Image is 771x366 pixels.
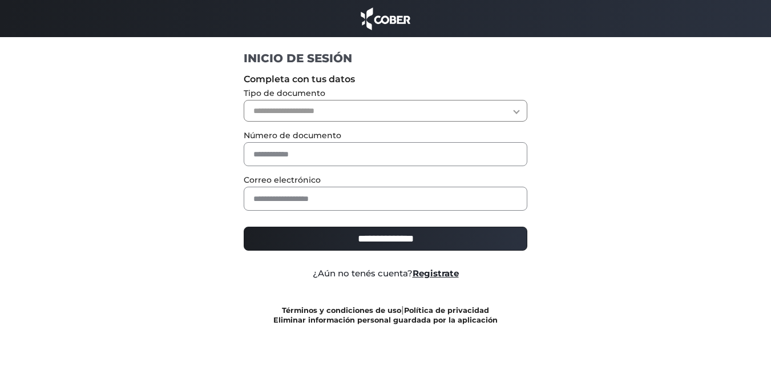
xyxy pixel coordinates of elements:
[404,306,489,315] a: Política de privacidad
[244,75,527,84] label: Completa con tus datos
[273,316,498,324] a: Eliminar información personal guardada por la aplicación
[413,268,459,279] a: Registrate
[235,269,536,278] div: ¿Aún no tenés cuenta?
[282,306,401,315] a: Términos y condiciones de uso
[244,51,527,66] h1: INICIO DE SESIÓN
[244,89,527,98] label: Tipo de documento
[244,131,527,140] label: Número de documento
[244,175,527,184] label: Correo electrónico
[358,6,414,31] img: cober_marca.png
[235,305,536,325] div: |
